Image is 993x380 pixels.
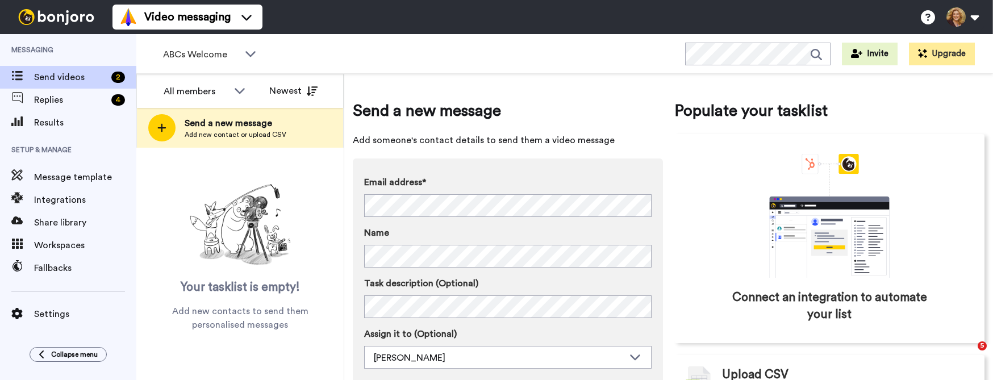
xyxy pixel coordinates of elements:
[34,170,136,184] span: Message template
[364,226,389,240] span: Name
[111,94,125,106] div: 4
[185,130,286,139] span: Add new contact or upload CSV
[353,99,663,122] span: Send a new message
[34,70,107,84] span: Send videos
[34,261,136,275] span: Fallbacks
[164,85,228,98] div: All members
[111,72,125,83] div: 2
[51,350,98,359] span: Collapse menu
[723,289,936,323] span: Connect an integration to automate your list
[842,43,898,65] button: Invite
[34,93,107,107] span: Replies
[144,9,231,25] span: Video messaging
[374,351,624,365] div: [PERSON_NAME]
[364,176,652,189] label: Email address*
[30,347,107,362] button: Collapse menu
[181,279,300,296] span: Your tasklist is empty!
[183,179,297,270] img: ready-set-action.png
[34,193,136,207] span: Integrations
[674,99,984,122] span: Populate your tasklist
[185,116,286,130] span: Send a new message
[954,341,982,369] iframe: Intercom live chat
[163,48,239,61] span: ABCs Welcome
[14,9,99,25] img: bj-logo-header-white.svg
[119,8,137,26] img: vm-color.svg
[364,277,652,290] label: Task description (Optional)
[364,327,652,341] label: Assign it to (Optional)
[909,43,975,65] button: Upgrade
[34,307,136,321] span: Settings
[153,304,327,332] span: Add new contacts to send them personalised messages
[34,116,136,130] span: Results
[34,239,136,252] span: Workspaces
[978,341,987,350] span: 5
[34,216,136,229] span: Share library
[261,80,326,102] button: Newest
[744,154,915,278] div: animation
[353,133,663,147] span: Add someone's contact details to send them a video message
